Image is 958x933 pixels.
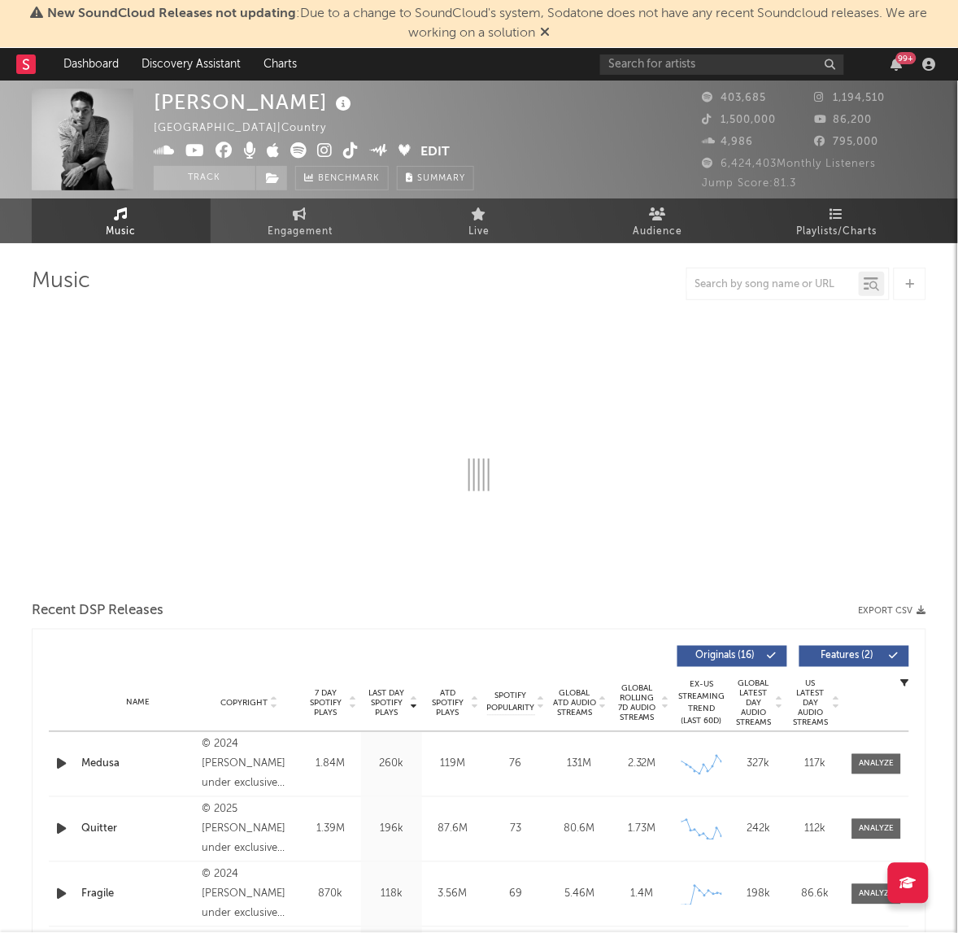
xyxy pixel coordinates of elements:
div: 260k [365,756,418,773]
div: 1.84M [304,756,357,773]
a: Quitter [81,822,194,838]
a: Benchmark [295,166,389,190]
span: Playlists/Charts [797,222,877,242]
span: 795,000 [815,137,879,147]
span: New SoundCloud Releases not updating [48,7,297,20]
span: Live [468,222,490,242]
span: 6,424,403 Monthly Listeners [703,159,877,169]
button: Track [154,166,255,190]
a: Charts [252,48,308,81]
div: [GEOGRAPHIC_DATA] | Country [154,119,345,138]
span: Spotify Popularity [487,691,535,715]
a: Engagement [211,198,390,243]
span: 1,194,510 [815,93,886,103]
span: 4,986 [703,137,754,147]
span: Recent DSP Releases [32,601,163,621]
span: Benchmark [318,169,380,189]
div: 5.46M [552,887,607,903]
button: Edit [421,142,451,163]
div: 2.32M [615,756,669,773]
span: 7 Day Spotify Plays [304,689,347,718]
div: 112k [791,822,840,838]
span: Audience [634,222,683,242]
a: Fragile [81,887,194,903]
div: 196k [365,822,418,838]
span: Global Rolling 7D Audio Streams [615,684,660,723]
a: Dashboard [52,48,130,81]
span: Last Day Spotify Plays [365,689,408,718]
span: 403,685 [703,93,767,103]
div: 117k [791,756,840,773]
span: Originals ( 16 ) [688,652,763,661]
button: Features(2) [799,646,909,667]
span: Summary [417,174,465,183]
div: 327k [734,756,783,773]
div: © 2025 [PERSON_NAME] under exclusive license to Atlantic Recording Corporation. [202,800,296,859]
span: Music [107,222,137,242]
div: 1.4M [615,887,669,903]
div: 69 [487,887,544,903]
div: 119M [426,756,479,773]
span: 1,500,000 [703,115,777,125]
div: © 2024 [PERSON_NAME] under exclusive license to Atlantic Recording Corporation. [202,865,296,924]
span: Copyright [220,699,268,708]
button: 99+ [891,58,903,71]
div: 870k [304,887,357,903]
div: 118k [365,887,418,903]
div: 1.73M [615,822,669,838]
button: Originals(16) [677,646,787,667]
span: Global Latest Day Audio Streams [734,679,773,728]
input: Search by song name or URL [687,278,859,291]
span: 86,200 [815,115,873,125]
button: Export CSV [859,606,926,616]
a: Medusa [81,756,194,773]
div: 99 + [896,52,917,64]
div: 80.6M [552,822,607,838]
div: 131M [552,756,607,773]
span: Engagement [268,222,333,242]
div: 76 [487,756,544,773]
input: Search for artists [600,54,844,75]
span: Dismiss [540,27,550,40]
span: : Due to a change to SoundCloud's system, Sodatone does not have any recent Soundcloud releases. ... [48,7,928,40]
div: 3.56M [426,887,479,903]
a: Music [32,198,211,243]
div: Name [81,697,194,709]
a: Discovery Assistant [130,48,252,81]
div: 86.6k [791,887,840,903]
div: 242k [734,822,783,838]
span: Features ( 2 ) [810,652,885,661]
div: 73 [487,822,544,838]
a: Live [390,198,568,243]
div: [PERSON_NAME] [154,89,355,116]
div: Ex-US Streaming Trend (Last 60D) [677,679,726,728]
a: Audience [568,198,747,243]
div: 198k [734,887,783,903]
span: Global ATD Audio Streams [552,689,597,718]
div: 1.39M [304,822,357,838]
span: ATD Spotify Plays [426,689,469,718]
span: Jump Score: 81.3 [703,178,797,189]
a: Playlists/Charts [747,198,926,243]
button: Summary [397,166,474,190]
div: 87.6M [426,822,479,838]
span: US Latest Day Audio Streams [791,679,830,728]
div: © 2024 [PERSON_NAME] under exclusive license to Atlantic Recording Corporation. [202,735,296,794]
